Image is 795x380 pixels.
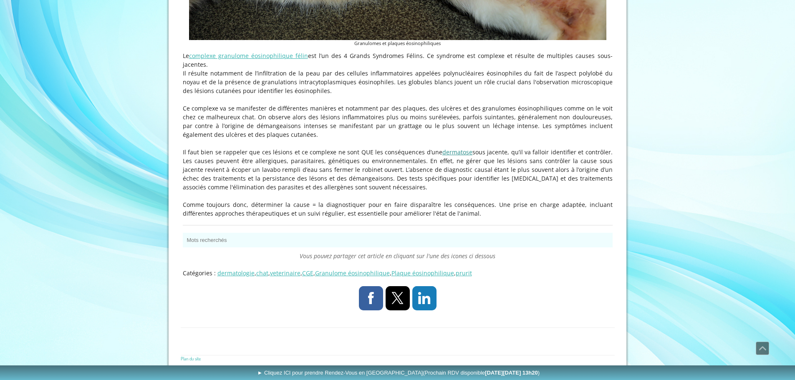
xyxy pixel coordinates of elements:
a: veterinaire [270,269,300,277]
button: Mots recherchés [183,233,613,247]
p: Ce complexe va se manifester de différentes manières et notamment par des plaques, des ulcères et... [183,104,613,139]
span: Défiler vers le haut [756,342,769,355]
p: Comme toujours donc, déterminer la cause = la diagnostiquer pour en faire disparaître les conséqu... [183,200,613,218]
a: complexe granulome éosinophilique félin [189,52,308,60]
a: Plaque éosinophilique [391,269,454,277]
a: dermatologie [217,269,255,277]
a: CGE [302,269,313,277]
a: chat [256,269,268,277]
a: dermatose [442,148,472,156]
p: Il résulte notamment de l’infiltration de la peau par des cellules inflammatoires appelées polynu... [183,69,613,95]
a: LinkedIn [412,286,437,310]
span: (Prochain RDV disponible ) [423,370,540,376]
a: Granulome éosinophilique [315,269,390,277]
figcaption: Granulomes et plaques éosinophiliques [189,40,606,47]
a: X [386,286,410,310]
p: Le est l’un des 4 Grands Syndromes Félins. Ce syndrome est complexe et résulte de multiples cause... [183,51,613,69]
a: Plan du site [181,355,201,362]
span: Vous pouvez partager cet article en cliquant sur l'une des icones ci dessous [300,252,495,260]
p: Il faut bien se rappeler que ces lésions et ce complexe ne sont QUE les conséquences d’une sous j... [183,148,613,191]
a: Facebook [359,286,383,310]
b: [DATE][DATE] 13h20 [485,370,538,376]
a: prurit [456,269,472,277]
span: ► Cliquez ICI pour prendre Rendez-Vous en [GEOGRAPHIC_DATA] [257,370,540,376]
span: Catégories : [183,269,216,277]
span: , , , , , , [217,269,472,277]
a: Défiler vers le haut [756,342,769,355]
